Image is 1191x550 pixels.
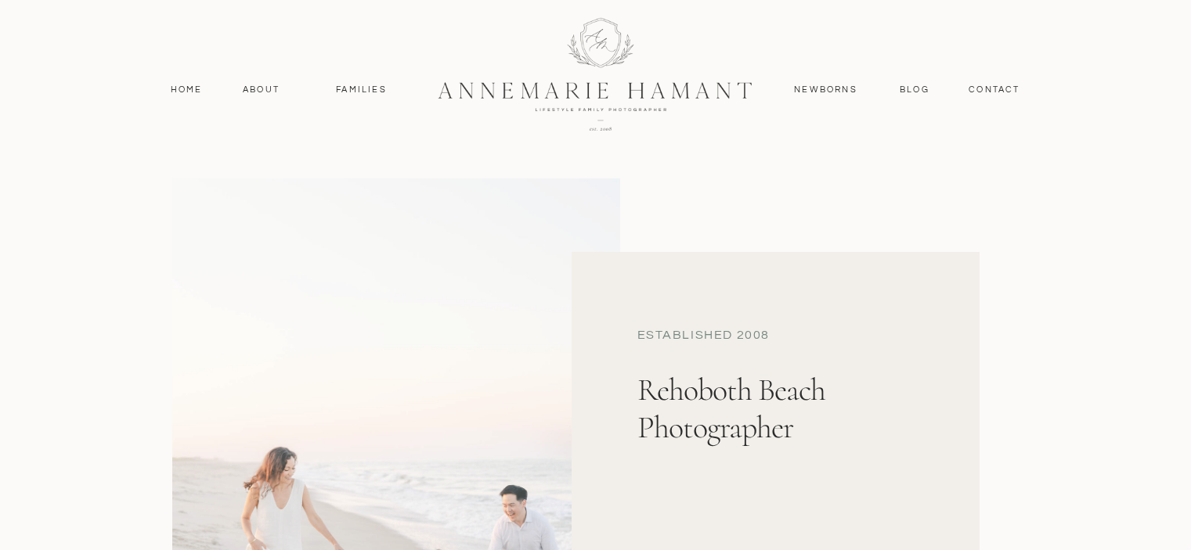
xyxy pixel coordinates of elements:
a: Newborns [789,83,864,97]
a: Home [164,83,210,97]
a: contact [961,83,1029,97]
div: established 2008 [637,326,955,347]
h1: Rehoboth Beach Photographer [637,371,947,506]
a: Families [327,83,397,97]
a: About [239,83,284,97]
a: Blog [897,83,933,97]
